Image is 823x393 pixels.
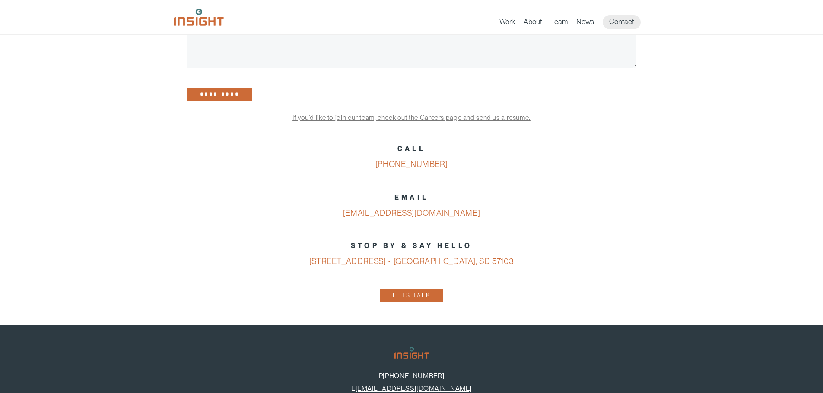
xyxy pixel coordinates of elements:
strong: EMAIL [394,193,429,201]
a: News [576,17,594,29]
p: E [13,384,810,393]
strong: STOP BY & SAY HELLO [351,242,472,250]
a: [PHONE_NUMBER] [383,372,444,380]
a: Lets Talk [380,289,444,302]
strong: CALL [397,145,426,153]
a: [PHONE_NUMBER] [375,159,448,169]
a: If you’d like to join our team, check out the Careers page and send us a resume. [292,113,531,122]
img: Insight Marketing Design [394,347,429,359]
img: Insight Marketing Design [174,9,224,26]
nav: primary navigation menu [499,15,649,29]
a: About [524,17,542,29]
a: [EMAIL_ADDRESS][DOMAIN_NAME] [343,208,480,218]
a: Work [499,17,515,29]
a: [STREET_ADDRESS] • [GEOGRAPHIC_DATA], SD 57103 [309,256,514,266]
p: P [13,372,810,380]
a: Contact [603,15,641,29]
a: Team [551,17,568,29]
a: [EMAIL_ADDRESS][DOMAIN_NAME] [356,384,472,393]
